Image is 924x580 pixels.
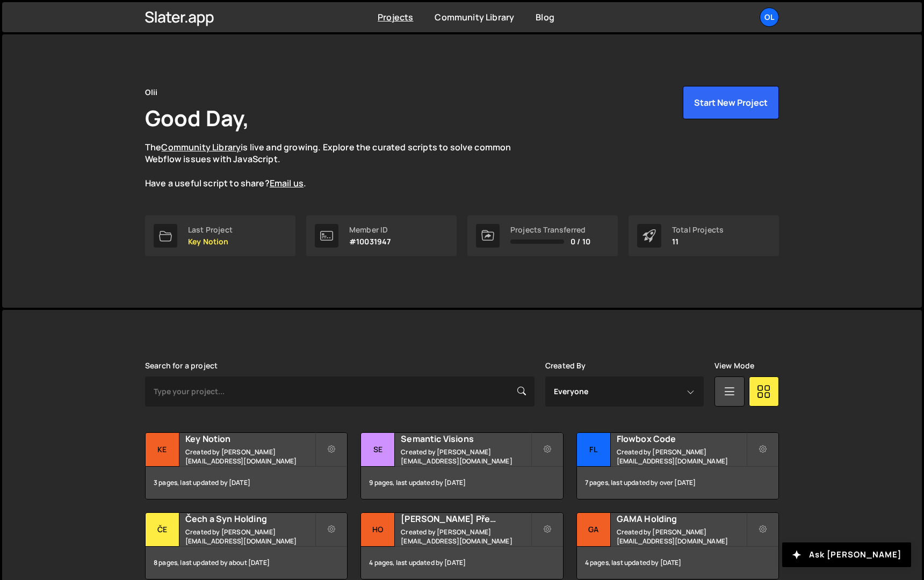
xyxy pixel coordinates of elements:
[349,226,391,234] div: Member ID
[683,86,779,119] button: Start New Project
[145,103,249,133] h1: Good Day,
[577,467,778,499] div: 7 pages, last updated by over [DATE]
[617,433,746,445] h2: Flowbox Code
[545,361,586,370] label: Created By
[576,432,779,499] a: Fl Flowbox Code Created by [PERSON_NAME][EMAIL_ADDRESS][DOMAIN_NAME] 7 pages, last updated by ove...
[510,226,590,234] div: Projects Transferred
[361,513,395,547] div: HO
[185,433,315,445] h2: Key Notion
[401,447,530,466] small: Created by [PERSON_NAME][EMAIL_ADDRESS][DOMAIN_NAME]
[185,527,315,546] small: Created by [PERSON_NAME][EMAIL_ADDRESS][DOMAIN_NAME]
[188,226,233,234] div: Last Project
[361,467,562,499] div: 9 pages, last updated by [DATE]
[536,11,554,23] a: Blog
[145,215,295,256] a: Last Project Key Notion
[145,432,348,499] a: Ke Key Notion Created by [PERSON_NAME][EMAIL_ADDRESS][DOMAIN_NAME] 3 pages, last updated by [DATE]
[146,547,347,579] div: 8 pages, last updated by about [DATE]
[577,513,611,547] div: GA
[185,447,315,466] small: Created by [PERSON_NAME][EMAIL_ADDRESS][DOMAIN_NAME]
[401,513,530,525] h2: [PERSON_NAME] Předprodej
[146,433,179,467] div: Ke
[435,11,514,23] a: Community Library
[145,86,158,99] div: Olii
[145,512,348,579] a: Če Čech a Syn Holding Created by [PERSON_NAME][EMAIL_ADDRESS][DOMAIN_NAME] 8 pages, last updated ...
[401,433,530,445] h2: Semantic Visions
[145,361,218,370] label: Search for a project
[361,547,562,579] div: 4 pages, last updated by [DATE]
[378,11,413,23] a: Projects
[161,141,241,153] a: Community Library
[146,467,347,499] div: 3 pages, last updated by [DATE]
[360,432,563,499] a: Se Semantic Visions Created by [PERSON_NAME][EMAIL_ADDRESS][DOMAIN_NAME] 9 pages, last updated by...
[401,527,530,546] small: Created by [PERSON_NAME][EMAIL_ADDRESS][DOMAIN_NAME]
[145,141,532,190] p: The is live and growing. Explore the curated scripts to solve common Webflow issues with JavaScri...
[188,237,233,246] p: Key Notion
[349,237,391,246] p: #10031947
[185,513,315,525] h2: Čech a Syn Holding
[360,512,563,579] a: HO [PERSON_NAME] Předprodej Created by [PERSON_NAME][EMAIL_ADDRESS][DOMAIN_NAME] 4 pages, last up...
[577,433,611,467] div: Fl
[782,542,911,567] button: Ask [PERSON_NAME]
[672,226,724,234] div: Total Projects
[270,177,304,189] a: Email us
[760,8,779,27] a: Ol
[617,527,746,546] small: Created by [PERSON_NAME][EMAIL_ADDRESS][DOMAIN_NAME]
[571,237,590,246] span: 0 / 10
[617,447,746,466] small: Created by [PERSON_NAME][EMAIL_ADDRESS][DOMAIN_NAME]
[617,513,746,525] h2: GAMA Holding
[146,513,179,547] div: Če
[361,433,395,467] div: Se
[577,547,778,579] div: 4 pages, last updated by [DATE]
[714,361,754,370] label: View Mode
[576,512,779,579] a: GA GAMA Holding Created by [PERSON_NAME][EMAIL_ADDRESS][DOMAIN_NAME] 4 pages, last updated by [DATE]
[672,237,724,246] p: 11
[145,376,535,407] input: Type your project...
